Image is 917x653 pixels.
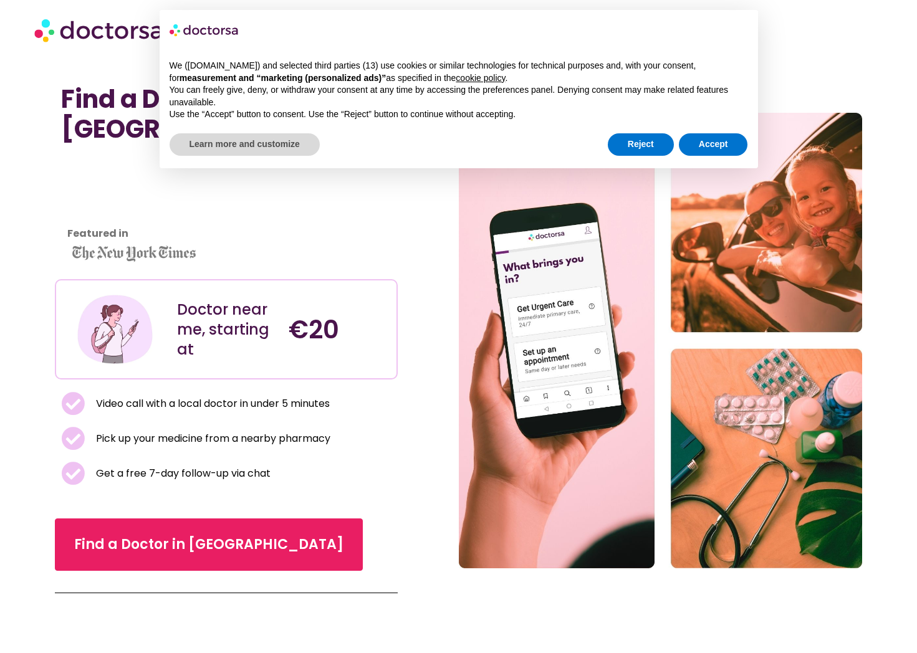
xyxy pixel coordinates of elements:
[67,226,128,241] strong: Featured in
[93,395,330,412] span: Video call with a local doctor in under 5 minutes
[55,518,363,571] a: Find a Doctor in [GEOGRAPHIC_DATA]
[679,133,748,156] button: Accept
[170,108,748,121] p: Use the “Accept” button to consent. Use the “Reject” button to continue without accepting.
[177,300,276,360] div: Doctor near me, starting at
[456,73,505,83] a: cookie policy
[170,60,748,84] p: We ([DOMAIN_NAME]) and selected third parties (13) use cookies or similar technologies for techni...
[608,133,674,156] button: Reject
[459,113,862,568] img: Doctor Near Me in Krakow
[93,430,330,447] span: Pick up your medicine from a nearby pharmacy
[74,535,343,555] span: Find a Doctor in [GEOGRAPHIC_DATA]
[289,315,388,345] h4: €20
[93,465,271,482] span: Get a free 7-day follow-up via chat
[170,84,748,108] p: You can freely give, deny, or withdraw your consent at any time by accessing the preferences pane...
[61,84,391,144] h1: Find a Doctor Near Me in [GEOGRAPHIC_DATA]
[170,133,320,156] button: Learn more and customize
[180,73,386,83] strong: measurement and “marketing (personalized ads)”
[75,290,155,369] img: Illustration depicting a young woman in a casual outfit, engaged with her smartphone. She has a p...
[61,156,173,250] iframe: Customer reviews powered by Trustpilot
[170,20,239,40] img: logo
